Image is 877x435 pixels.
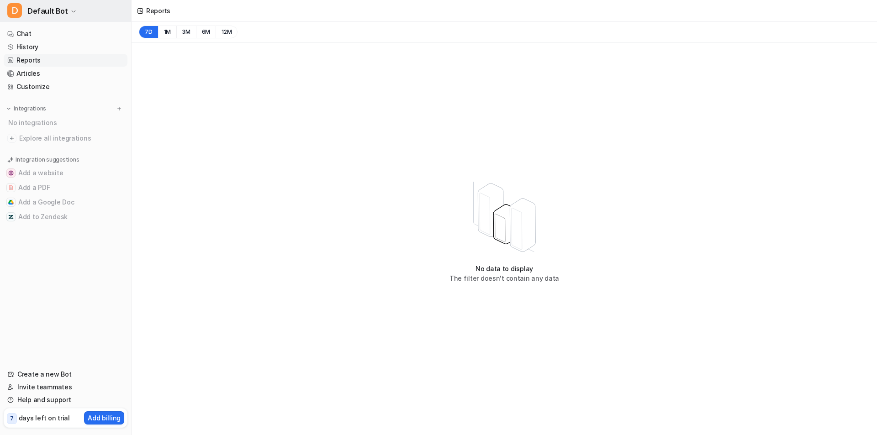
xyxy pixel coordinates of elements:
button: Add a Google DocAdd a Google Doc [4,195,127,210]
a: Explore all integrations [4,132,127,145]
button: 7D [139,26,158,38]
a: Chat [4,27,127,40]
span: Default Bot [27,5,68,17]
div: No integrations [5,115,127,130]
button: 6M [196,26,216,38]
button: Add billing [84,411,124,425]
p: Integrations [14,105,46,112]
img: Add a website [8,170,14,176]
p: Add billing [88,413,121,423]
a: Customize [4,80,127,93]
p: Integration suggestions [16,156,79,164]
img: Add a Google Doc [8,199,14,205]
a: Invite teammates [4,381,127,393]
button: 12M [216,26,238,38]
img: expand menu [5,105,12,112]
button: Add a websiteAdd a website [4,166,127,180]
img: explore all integrations [7,134,16,143]
button: Add to ZendeskAdd to Zendesk [4,210,127,224]
img: menu_add.svg [116,105,122,112]
div: Reports [146,6,170,16]
p: No data to display [449,264,559,273]
p: 7 [10,414,14,423]
a: Help and support [4,393,127,406]
a: Articles [4,67,127,80]
button: 1M [158,26,177,38]
button: Add a PDFAdd a PDF [4,180,127,195]
span: D [7,3,22,18]
img: Add a PDF [8,185,14,190]
a: Create a new Bot [4,368,127,381]
img: Add to Zendesk [8,214,14,220]
a: History [4,41,127,53]
a: Reports [4,54,127,67]
p: The filter doesn't contain any data [449,273,559,283]
button: 3M [176,26,196,38]
span: Explore all integrations [19,131,124,146]
button: Integrations [4,104,49,113]
p: days left on trial [19,413,70,423]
